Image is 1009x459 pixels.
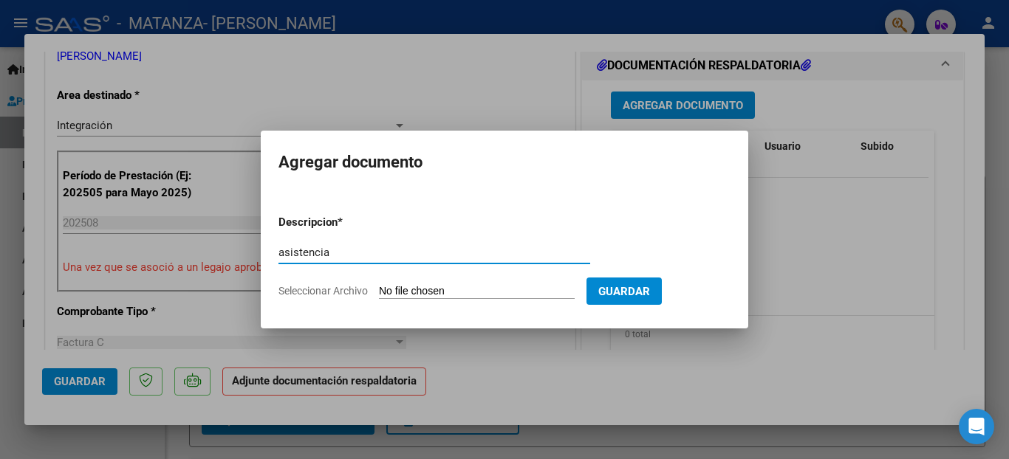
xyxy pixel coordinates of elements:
div: Open Intercom Messenger [959,409,994,444]
span: Seleccionar Archivo [278,285,368,297]
p: Descripcion [278,214,414,231]
button: Guardar [586,277,662,305]
span: Guardar [598,285,650,298]
h2: Agregar documento [278,148,731,176]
